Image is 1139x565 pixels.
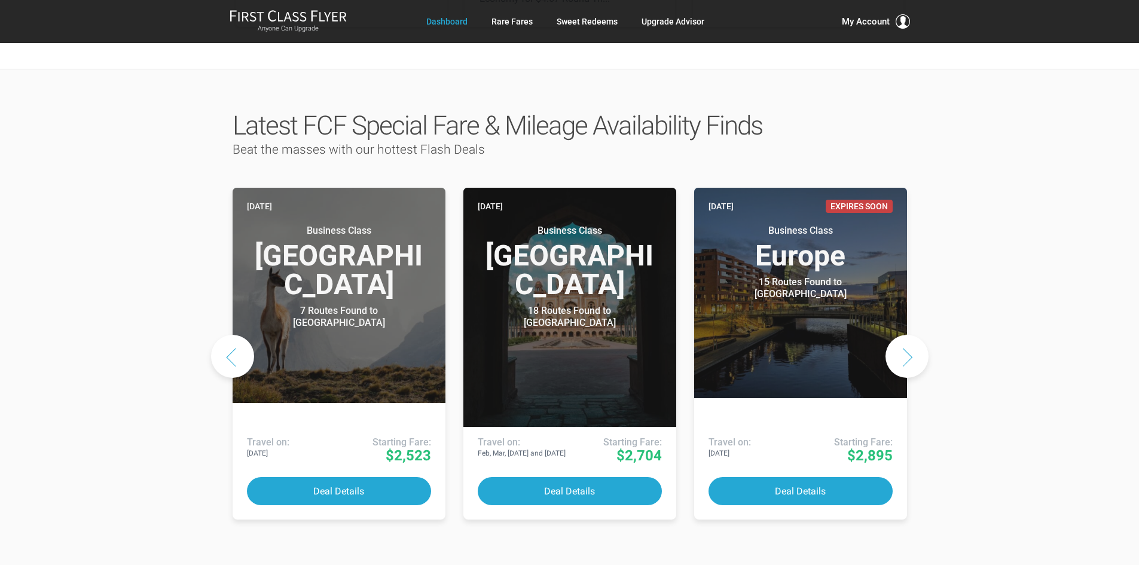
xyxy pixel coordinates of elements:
span: Beat the masses with our hottest Flash Deals [233,142,485,157]
h3: [GEOGRAPHIC_DATA] [478,225,662,299]
div: 7 Routes Found to [GEOGRAPHIC_DATA] [264,305,414,329]
button: My Account [842,14,910,29]
a: Dashboard [426,11,468,32]
small: Business Class [726,225,875,237]
small: Business Class [264,225,414,237]
a: Upgrade Advisor [642,11,704,32]
button: Deal Details [247,477,431,505]
a: Rare Fares [491,11,533,32]
h3: [GEOGRAPHIC_DATA] [247,225,431,299]
span: Latest FCF Special Fare & Mileage Availability Finds [233,110,762,141]
time: [DATE] [709,200,734,213]
a: First Class FlyerAnyone Can Upgrade [230,10,347,33]
button: Deal Details [709,477,893,505]
button: Previous slide [211,335,254,378]
a: Sweet Redeems [557,11,618,32]
a: [DATE] Business Class[GEOGRAPHIC_DATA] 18 Routes Found to [GEOGRAPHIC_DATA] Airlines offering spe... [463,188,676,520]
img: First Class Flyer [230,10,347,22]
span: My Account [842,14,890,29]
small: Anyone Can Upgrade [230,25,347,33]
time: [DATE] [478,200,503,213]
time: [DATE] [247,200,272,213]
span: Expires Soon [826,200,893,213]
a: [DATE] Expires Soon Business ClassEurope 15 Routes Found to [GEOGRAPHIC_DATA] Airlines offering s... [694,188,907,520]
button: Next slide [885,335,929,378]
div: 18 Routes Found to [GEOGRAPHIC_DATA] [495,305,645,329]
div: 15 Routes Found to [GEOGRAPHIC_DATA] [726,276,875,300]
button: Deal Details [478,477,662,505]
a: [DATE] Business Class[GEOGRAPHIC_DATA] 7 Routes Found to [GEOGRAPHIC_DATA] Airlines offering spec... [233,188,445,520]
small: Business Class [495,225,645,237]
h3: Europe [709,225,893,270]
